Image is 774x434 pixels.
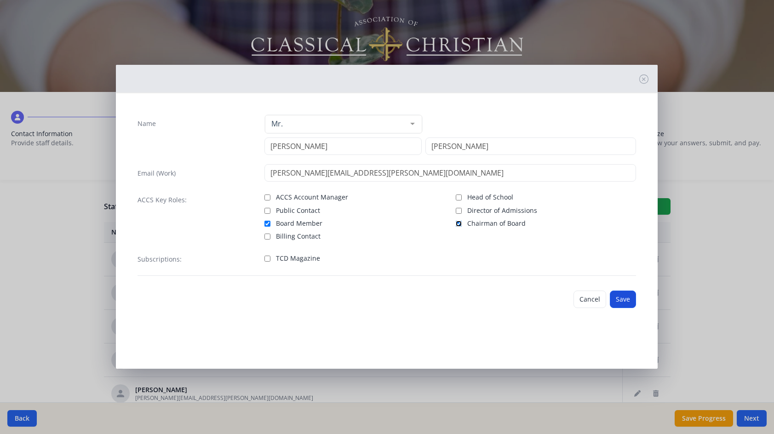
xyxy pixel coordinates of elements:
[138,255,182,264] label: Subscriptions:
[264,194,270,200] input: ACCS Account Manager
[467,193,513,202] span: Head of School
[138,195,187,205] label: ACCS Key Roles:
[276,219,322,228] span: Board Member
[456,194,462,200] input: Head of School
[467,206,537,215] span: Director of Admissions
[264,137,422,155] input: First Name
[264,256,270,262] input: TCD Magazine
[456,221,462,227] input: Chairman of Board
[264,164,636,182] input: contact@site.com
[276,254,320,263] span: TCD Magazine
[269,119,403,128] span: Mr.
[264,234,270,240] input: Billing Contact
[610,291,636,308] button: Save
[264,221,270,227] input: Board Member
[276,193,348,202] span: ACCS Account Manager
[456,208,462,214] input: Director of Admissions
[138,119,156,128] label: Name
[276,232,321,241] span: Billing Contact
[425,137,636,155] input: Last Name
[573,291,606,308] button: Cancel
[264,208,270,214] input: Public Contact
[467,219,526,228] span: Chairman of Board
[138,169,176,178] label: Email (Work)
[276,206,320,215] span: Public Contact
